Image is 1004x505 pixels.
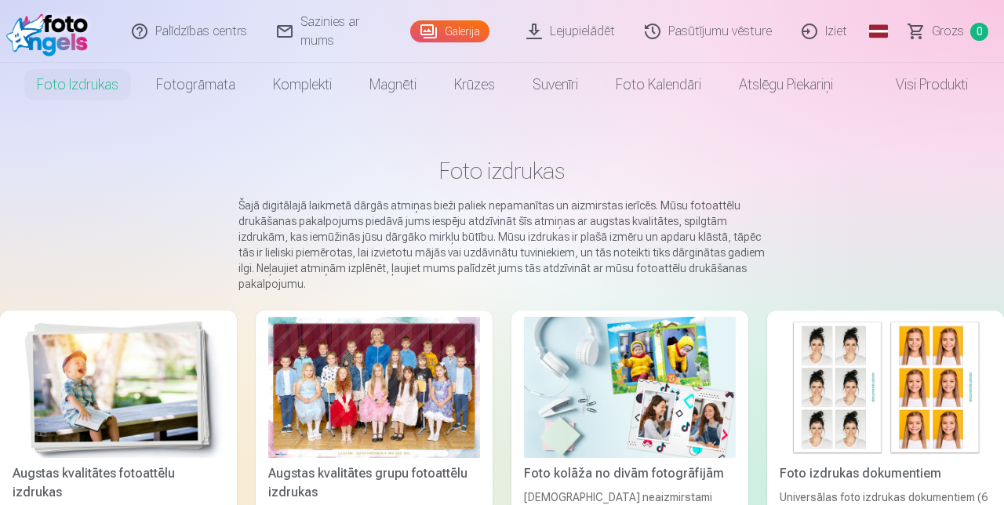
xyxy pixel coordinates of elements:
a: Suvenīri [514,63,597,107]
a: Fotogrāmata [137,63,254,107]
a: Atslēgu piekariņi [720,63,852,107]
img: /fa1 [6,6,96,56]
div: Augstas kvalitātes grupu fotoattēlu izdrukas [262,464,486,502]
a: Galerija [410,20,489,42]
h1: Foto izdrukas [13,157,991,185]
div: Augstas kvalitātes fotoattēlu izdrukas [6,464,231,502]
a: Magnēti [351,63,435,107]
a: Foto kalendāri [597,63,720,107]
div: Foto kolāža no divām fotogrāfijām [518,464,742,483]
a: Foto izdrukas [18,63,137,107]
span: 0 [970,23,988,41]
div: Foto izdrukas dokumentiem [773,464,998,483]
span: Grozs [932,22,964,41]
a: Komplekti [254,63,351,107]
img: Augstas kvalitātes fotoattēlu izdrukas [13,317,224,458]
img: Foto izdrukas dokumentiem [780,317,991,458]
a: Krūzes [435,63,514,107]
p: Šajā digitālajā laikmetā dārgās atmiņas bieži paliek nepamanītas un aizmirstas ierīcēs. Mūsu foto... [238,198,766,292]
img: Foto kolāža no divām fotogrāfijām [524,317,736,458]
a: Visi produkti [852,63,987,107]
